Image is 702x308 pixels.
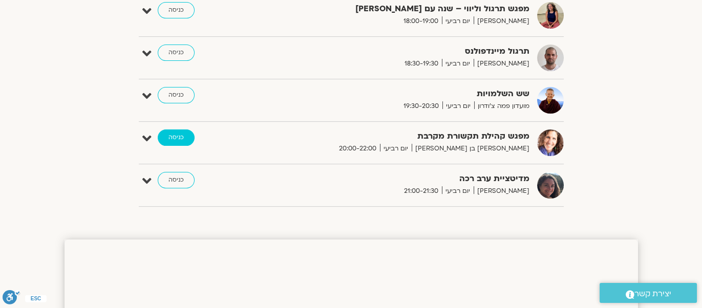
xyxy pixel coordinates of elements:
[279,87,529,101] strong: שש השלמויות
[279,2,529,16] strong: מפגש תרגול וליווי – שנה עם [PERSON_NAME]
[279,129,529,143] strong: מפגש קהילת תקשורת מקרבת
[400,16,442,27] span: 18:00-19:00
[474,16,529,27] span: [PERSON_NAME]
[400,101,442,112] span: 19:30-20:30
[335,143,380,154] span: 20:00-22:00
[400,186,442,196] span: 21:00-21:30
[158,87,195,103] a: כניסה
[412,143,529,154] span: [PERSON_NAME] בן [PERSON_NAME]
[600,283,697,303] a: יצירת קשר
[442,101,474,112] span: יום רביעי
[158,45,195,61] a: כניסה
[442,16,474,27] span: יום רביעי
[279,172,529,186] strong: מדיטציית ערב רכה
[634,287,671,301] span: יצירת קשר
[442,186,474,196] span: יום רביעי
[474,101,529,112] span: מועדון פמה צ'ודרון
[401,58,442,69] span: 18:30-19:30
[279,45,529,58] strong: תרגול מיינדפולנס
[474,186,529,196] span: [PERSON_NAME]
[158,172,195,188] a: כניסה
[442,58,474,69] span: יום רביעי
[158,129,195,146] a: כניסה
[158,2,195,18] a: כניסה
[380,143,412,154] span: יום רביעי
[474,58,529,69] span: [PERSON_NAME]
